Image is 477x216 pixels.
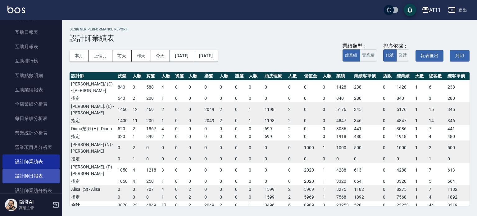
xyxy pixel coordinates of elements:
td: 指定 [70,117,116,125]
td: 0 [145,155,160,163]
td: 0 [234,177,247,186]
td: 0 [381,94,395,103]
td: 0 [381,185,395,193]
td: Alisa. (S) - Alisa [70,185,116,193]
td: 0 [174,155,187,163]
div: AT11 [429,6,441,14]
a: 設計師業績表 [2,154,60,169]
td: 2 [131,125,145,133]
td: 0 [174,163,187,177]
th: 業績客單價 [352,72,381,80]
td: 0 [174,117,187,125]
td: 1 [414,94,427,103]
td: 1 [414,117,427,125]
h5: 鏹哥AI [19,199,51,205]
td: 480 [352,133,381,141]
td: 2 [160,102,174,117]
td: 0 [287,94,302,103]
td: 0 [302,133,321,141]
td: 0 [187,94,203,103]
th: 人數 [247,72,263,80]
a: 互助業績報表 [2,83,60,97]
img: Logo [7,6,25,13]
td: 280 [352,94,381,103]
td: 1 [414,155,427,163]
td: 2 [287,117,302,125]
td: 指定 [70,177,116,186]
td: 0 [174,80,187,94]
td: 2 [160,133,174,141]
td: 4 [160,80,174,94]
td: 1 [321,140,335,155]
button: [DATE] [170,50,194,62]
td: 1050 [116,177,131,186]
th: 護髮 [234,72,247,80]
td: 0 [263,80,287,94]
a: 互助月報表 [2,39,60,54]
td: 1 [131,133,145,141]
td: 11 [131,117,145,125]
td: 4847 [395,117,414,125]
td: 0 [218,155,234,163]
td: 0 [187,133,203,141]
td: 1 [131,155,145,163]
td: 0 [174,133,187,141]
button: 登出 [446,4,470,16]
td: 346 [446,117,470,125]
td: 0 [302,80,321,94]
th: 業績 [335,72,353,80]
td: 0 [234,155,247,163]
td: 0 [263,163,287,177]
td: 1 [414,185,427,193]
a: 每日業績分析表 [2,111,60,126]
td: 1599 [263,185,287,193]
td: 5969 [302,185,321,193]
button: save [404,4,416,16]
td: 0 [203,140,218,155]
td: 699 [263,125,287,133]
td: 0 [247,163,263,177]
th: 人數 [287,72,302,80]
td: 2020 [302,177,321,186]
td: 0 [174,94,187,103]
a: 互助排行榜 [2,54,60,68]
td: 0 [381,133,395,141]
td: 1 [414,140,427,155]
td: 0 [187,140,203,155]
td: 1 [160,117,174,125]
td: 0 [116,185,131,193]
img: Person [5,199,17,211]
td: 0 [203,125,218,133]
td: 0 [381,117,395,125]
td: 0 [287,163,302,177]
td: 0 [160,155,174,163]
td: 500 [446,140,470,155]
td: 1 [160,94,174,103]
td: 2 [218,102,234,117]
button: 代號 [383,49,397,62]
td: 指定 [70,94,116,103]
td: 0 [321,155,335,163]
a: 營業項目月分析表 [2,140,60,154]
td: 4 [427,133,446,141]
td: 1000 [302,140,321,155]
td: 1182 [352,185,381,193]
td: 0 [287,80,302,94]
td: 0 [234,133,247,141]
td: 0 [234,163,247,177]
td: 707 [145,185,160,193]
td: 4 [160,185,174,193]
th: 人數 [187,72,203,80]
td: 0 [203,185,218,193]
button: 昨天 [132,50,151,62]
td: 469 [145,102,160,117]
td: 699 [263,133,287,141]
td: 238 [352,80,381,94]
td: 0 [302,102,321,117]
td: 4288 [395,163,414,177]
td: 2 [218,117,234,125]
td: 345 [446,102,470,117]
td: 0 [187,163,203,177]
td: 0 [218,177,234,186]
td: 0 [187,125,203,133]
